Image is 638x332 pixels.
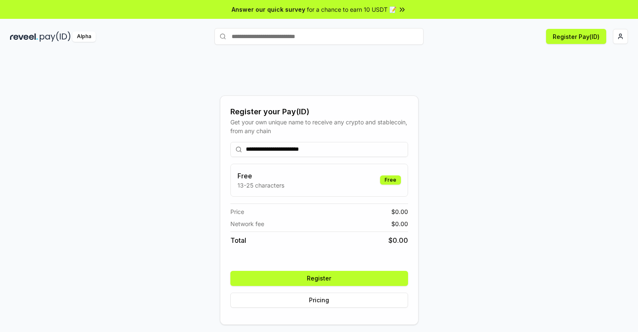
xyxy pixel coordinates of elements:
[237,181,284,190] p: 13-25 characters
[230,106,408,118] div: Register your Pay(ID)
[72,31,96,42] div: Alpha
[230,293,408,308] button: Pricing
[391,219,408,228] span: $ 0.00
[237,171,284,181] h3: Free
[230,235,246,245] span: Total
[380,175,401,185] div: Free
[388,235,408,245] span: $ 0.00
[307,5,396,14] span: for a chance to earn 10 USDT 📝
[391,207,408,216] span: $ 0.00
[40,31,71,42] img: pay_id
[546,29,606,44] button: Register Pay(ID)
[232,5,305,14] span: Answer our quick survey
[10,31,38,42] img: reveel_dark
[230,271,408,286] button: Register
[230,118,408,135] div: Get your own unique name to receive any crypto and stablecoin, from any chain
[230,219,264,228] span: Network fee
[230,207,244,216] span: Price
